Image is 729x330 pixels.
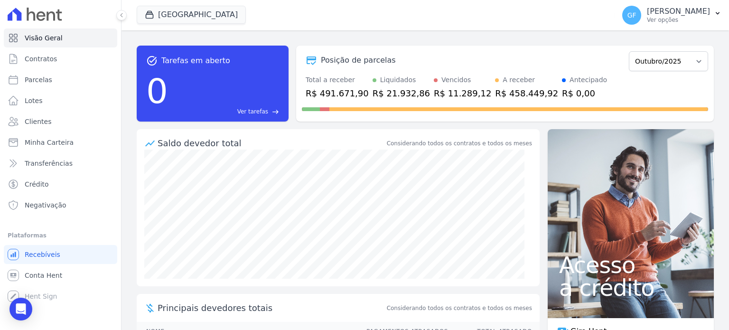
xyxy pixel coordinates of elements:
div: Considerando todos os contratos e todos os meses [387,139,532,148]
span: Acesso [559,254,702,276]
div: R$ 21.932,86 [373,87,430,100]
div: R$ 11.289,12 [434,87,491,100]
div: A receber [503,75,535,85]
span: Clientes [25,117,51,126]
a: Minha Carteira [4,133,117,152]
span: GF [627,12,636,19]
span: Conta Hent [25,271,62,280]
div: Vencidos [441,75,471,85]
span: task_alt [146,55,158,66]
div: R$ 491.671,90 [306,87,369,100]
p: Ver opções [647,16,710,24]
div: R$ 0,00 [562,87,607,100]
span: Visão Geral [25,33,63,43]
a: Lotes [4,91,117,110]
button: [GEOGRAPHIC_DATA] [137,6,246,24]
div: Plataformas [8,230,113,241]
div: Liquidados [380,75,416,85]
a: Clientes [4,112,117,131]
a: Visão Geral [4,28,117,47]
div: Antecipado [570,75,607,85]
span: Considerando todos os contratos e todos os meses [387,304,532,312]
div: Saldo devedor total [158,137,385,150]
span: Lotes [25,96,43,105]
a: Negativação [4,196,117,215]
span: Negativação [25,200,66,210]
span: Parcelas [25,75,52,85]
div: R$ 458.449,92 [495,87,558,100]
span: Ver tarefas [237,107,268,116]
span: Contratos [25,54,57,64]
a: Ver tarefas east [172,107,279,116]
span: Tarefas em aberto [161,55,230,66]
div: Total a receber [306,75,369,85]
span: a crédito [559,276,702,299]
a: Recebíveis [4,245,117,264]
div: Posição de parcelas [321,55,396,66]
a: Transferências [4,154,117,173]
a: Parcelas [4,70,117,89]
span: Principais devedores totais [158,302,385,314]
div: 0 [146,66,168,116]
a: Crédito [4,175,117,194]
div: Open Intercom Messenger [9,298,32,321]
span: Transferências [25,159,73,168]
span: Recebíveis [25,250,60,259]
p: [PERSON_NAME] [647,7,710,16]
button: GF [PERSON_NAME] Ver opções [615,2,729,28]
a: Contratos [4,49,117,68]
span: Minha Carteira [25,138,74,147]
span: east [272,108,279,115]
a: Conta Hent [4,266,117,285]
span: Crédito [25,179,49,189]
